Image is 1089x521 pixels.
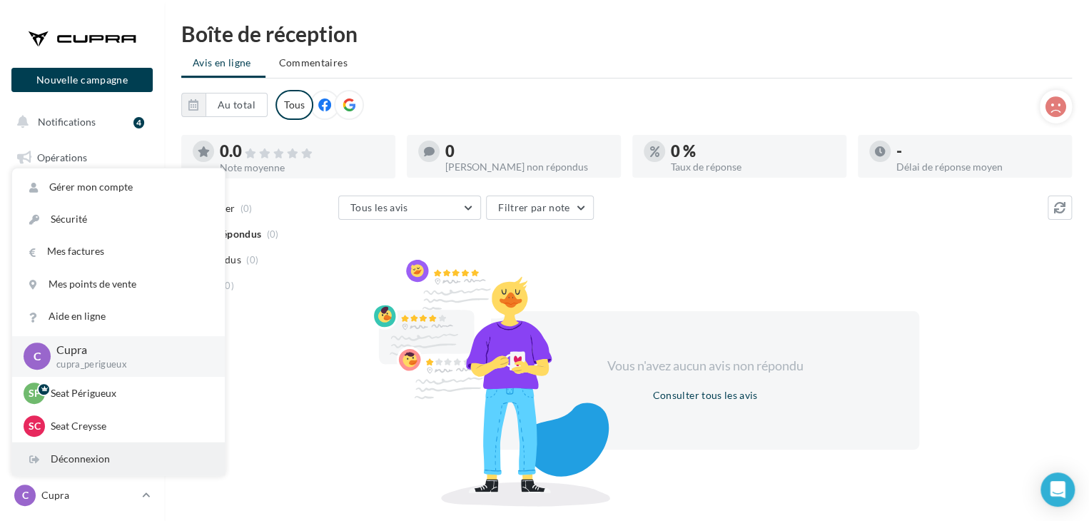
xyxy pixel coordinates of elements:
a: Sécurité [12,203,225,236]
button: Filtrer par note [486,196,594,220]
p: Cupra [56,342,202,358]
a: Calendrier [9,392,156,422]
button: Au total [206,93,268,117]
span: Campagnes DataOnDemand [36,481,147,512]
a: Aide en ligne [12,300,225,333]
button: Au total [181,93,268,117]
div: 4 [133,117,144,128]
div: Note moyenne [220,163,384,173]
a: Visibilité en ligne [9,215,156,245]
div: Open Intercom Messenger [1040,472,1075,507]
div: 0 [445,143,609,159]
div: - [896,143,1060,159]
a: Boîte de réception [9,178,156,208]
span: Commentaires [279,56,348,70]
div: Délai de réponse moyen [896,162,1060,172]
a: Campagnes [9,285,156,315]
span: SC [29,419,41,433]
span: C [22,488,29,502]
a: Mes factures [12,236,225,268]
span: Notifications [38,116,96,128]
div: Déconnexion [12,443,225,475]
span: Tous les avis [350,201,408,213]
span: Opérations [37,151,87,163]
p: Seat Périgueux [51,386,208,400]
span: (0) [246,254,258,265]
p: Seat Creysse [51,419,208,433]
p: Cupra [41,488,136,502]
button: Tous les avis [338,196,481,220]
div: 0.0 [220,143,384,160]
a: C Cupra [11,482,153,509]
div: Vous n'avez aucun avis non répondu [582,357,828,375]
a: Médiathèque [9,357,156,387]
div: Tous [275,90,313,120]
a: Gérer mon compte [12,171,225,203]
a: PLV et print personnalisable [9,428,156,470]
a: Opérations [9,143,156,173]
p: cupra_perigueux [56,358,202,371]
span: SP [29,386,41,400]
a: Contacts [9,321,156,351]
div: [PERSON_NAME] non répondus [445,162,609,172]
div: Boîte de réception [181,23,1072,44]
a: SMS unitaire [9,251,156,280]
span: (0) [240,203,253,214]
button: Consulter tous les avis [647,387,763,404]
div: 0 % [671,143,835,159]
a: Mes points de vente [12,268,225,300]
span: C [34,348,41,365]
button: Notifications 4 [9,107,150,137]
button: Nouvelle campagne [11,68,153,92]
div: Taux de réponse [671,162,835,172]
span: (0) [222,280,234,291]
